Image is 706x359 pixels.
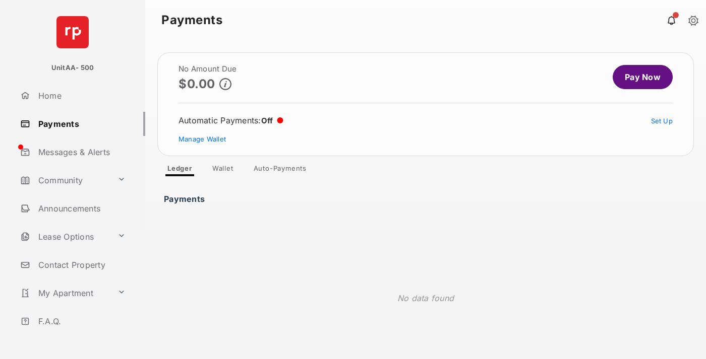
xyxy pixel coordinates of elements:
[16,253,145,277] a: Contact Property
[179,135,226,143] a: Manage Wallet
[179,77,215,91] p: $0.00
[164,194,208,198] h3: Payments
[246,164,315,176] a: Auto-Payments
[16,225,113,249] a: Lease Options
[159,164,200,176] a: Ledger
[204,164,242,176] a: Wallet
[16,281,113,305] a: My Apartment
[16,84,145,108] a: Home
[56,16,89,48] img: svg+xml;base64,PHN2ZyB4bWxucz0iaHR0cDovL3d3dy53My5vcmcvMjAwMC9zdmciIHdpZHRoPSI2NCIgaGVpZ2h0PSI2NC...
[179,115,283,125] div: Automatic Payments :
[16,140,145,164] a: Messages & Alerts
[651,117,673,125] a: Set Up
[16,309,145,333] a: F.A.Q.
[51,63,94,73] p: UnitAA- 500
[161,14,222,26] strong: Payments
[179,65,237,73] h2: No Amount Due
[397,292,454,304] p: No data found
[16,112,145,136] a: Payments
[261,116,273,125] span: Off
[16,196,145,221] a: Announcements
[16,168,113,192] a: Community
